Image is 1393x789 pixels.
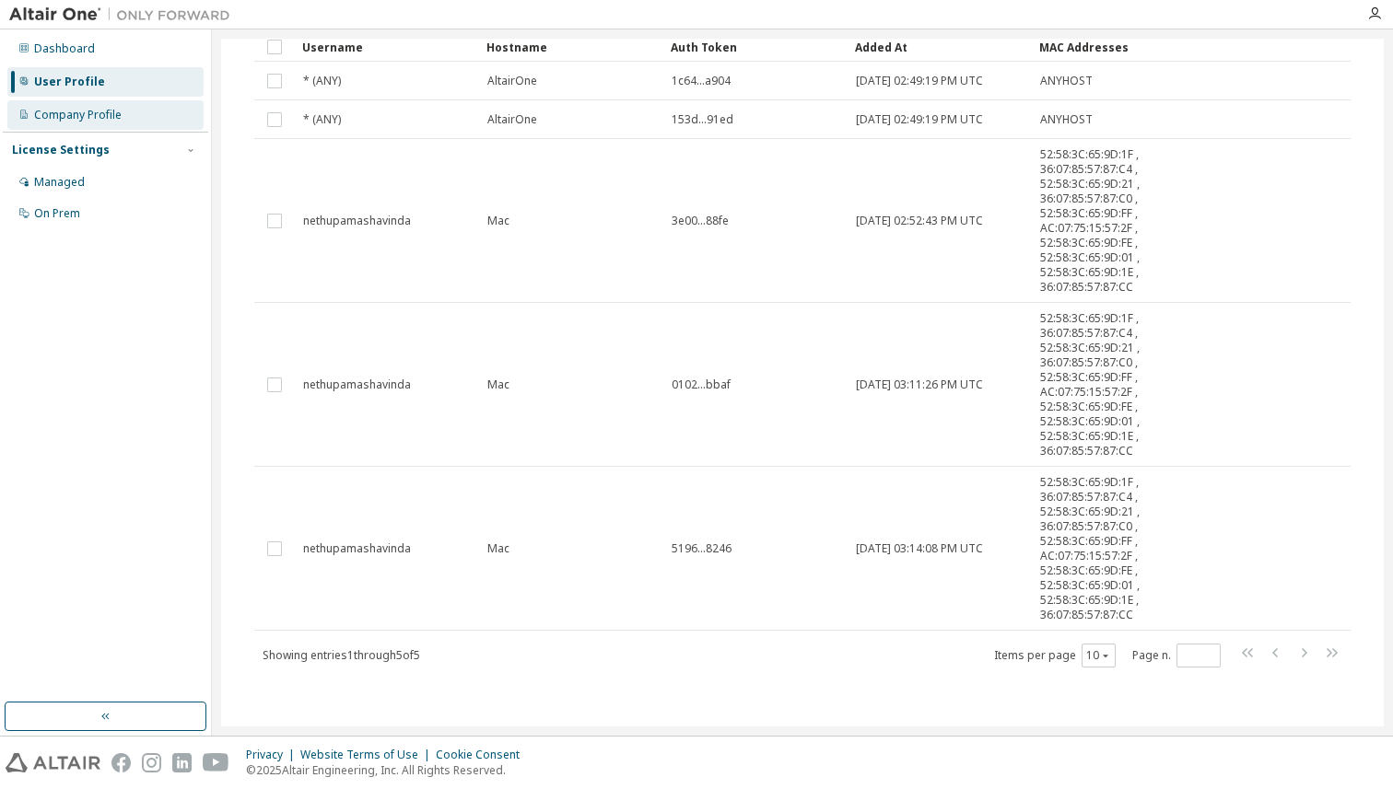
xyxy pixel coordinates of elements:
[246,762,531,778] p: © 2025 Altair Engineering, Inc. All Rights Reserved.
[856,541,983,556] span: [DATE] 03:14:08 PM UTC
[672,377,731,392] span: 0102...bbaf
[246,748,300,762] div: Privacy
[303,377,411,392] span: nethupamashavinda
[486,32,656,62] div: Hostname
[994,644,1116,667] span: Items per page
[487,541,509,556] span: Mac
[1040,74,1093,88] span: ANYHOST
[671,32,840,62] div: Auth Token
[856,377,983,392] span: [DATE] 03:11:26 PM UTC
[1040,147,1147,295] span: 52:58:3C:65:9D:1F , 36:07:85:57:87:C4 , 52:58:3C:65:9D:21 , 36:07:85:57:87:C0 , 52:58:3C:65:9D:FF...
[300,748,436,762] div: Website Terms of Use
[855,32,1024,62] div: Added At
[303,214,411,228] span: nethupamashavinda
[34,41,95,56] div: Dashboard
[672,541,732,556] span: 5196...8246
[1040,311,1147,458] span: 52:58:3C:65:9D:1F , 36:07:85:57:87:C4 , 52:58:3C:65:9D:21 , 36:07:85:57:87:C0 , 52:58:3C:65:9D:FF...
[1040,475,1147,622] span: 52:58:3C:65:9D:1F , 36:07:85:57:87:C4 , 52:58:3C:65:9D:21 , 36:07:85:57:87:C0 , 52:58:3C:65:9D:FF...
[12,143,110,157] div: License Settings
[303,74,341,88] span: * (ANY)
[34,206,80,221] div: On Prem
[263,647,420,663] span: Showing entries 1 through 5 of 5
[9,6,240,24] img: Altair One
[1086,648,1111,663] button: 10
[142,753,161,772] img: instagram.svg
[436,748,531,762] div: Cookie Consent
[1132,644,1221,667] span: Page n.
[34,175,85,190] div: Managed
[302,32,472,62] div: Username
[487,112,537,127] span: AltairOne
[203,753,229,772] img: youtube.svg
[487,214,509,228] span: Mac
[672,112,733,127] span: 153d...91ed
[303,541,411,556] span: nethupamashavinda
[856,74,983,88] span: [DATE] 02:49:19 PM UTC
[6,753,100,772] img: altair_logo.svg
[856,112,983,127] span: [DATE] 02:49:19 PM UTC
[172,753,192,772] img: linkedin.svg
[856,214,983,228] span: [DATE] 02:52:43 PM UTC
[34,108,122,122] div: Company Profile
[487,74,537,88] span: AltairOne
[303,112,341,127] span: * (ANY)
[34,75,105,89] div: User Profile
[1039,32,1148,62] div: MAC Addresses
[672,74,731,88] span: 1c64...a904
[1040,112,1093,127] span: ANYHOST
[487,377,509,392] span: Mac
[672,214,729,228] span: 3e00...88fe
[111,753,131,772] img: facebook.svg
